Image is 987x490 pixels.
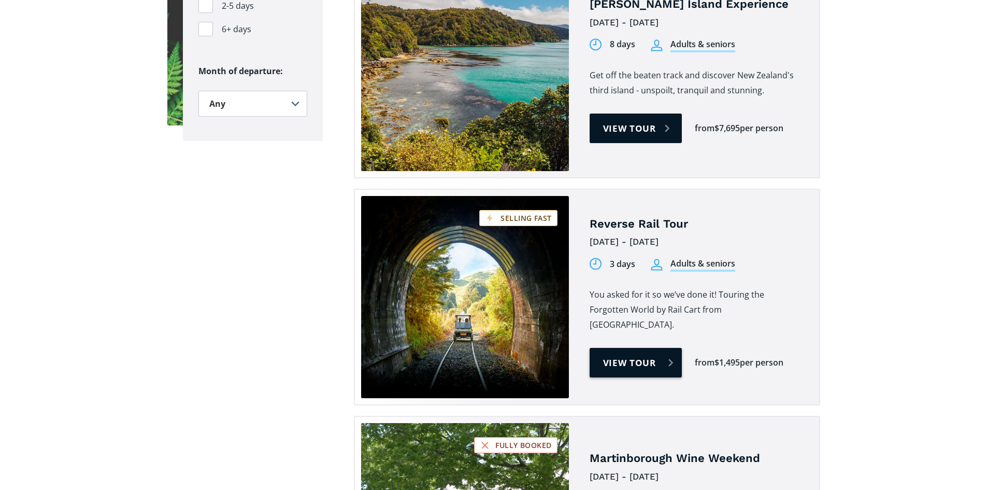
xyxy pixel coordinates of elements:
[590,217,804,232] h4: Reverse Rail Tour
[740,357,783,369] div: per person
[670,38,735,52] div: Adults & seniors
[590,15,804,31] div: [DATE] - [DATE]
[590,234,804,250] div: [DATE] - [DATE]
[590,451,804,466] h4: Martinborough Wine Weekend
[222,22,251,36] span: 6+ days
[590,287,804,332] p: You asked for it so we’ve done it! Touring the Forgotten World by Rail Cart from [GEOGRAPHIC_DATA].
[617,258,635,270] div: days
[590,68,804,98] p: Get off the beaten track and discover New Zealand's third island - unspoilt, tranquil and stunning.
[617,38,635,50] div: days
[590,114,682,143] a: View tour
[695,357,714,369] div: from
[590,469,804,485] div: [DATE] - [DATE]
[610,258,614,270] div: 3
[714,357,740,369] div: $1,495
[670,258,735,272] div: Adults & seniors
[695,122,714,134] div: from
[590,348,682,377] a: View tour
[610,38,614,50] div: 8
[198,64,307,79] legend: Month of departure:
[740,122,783,134] div: per person
[714,122,740,134] div: $7,695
